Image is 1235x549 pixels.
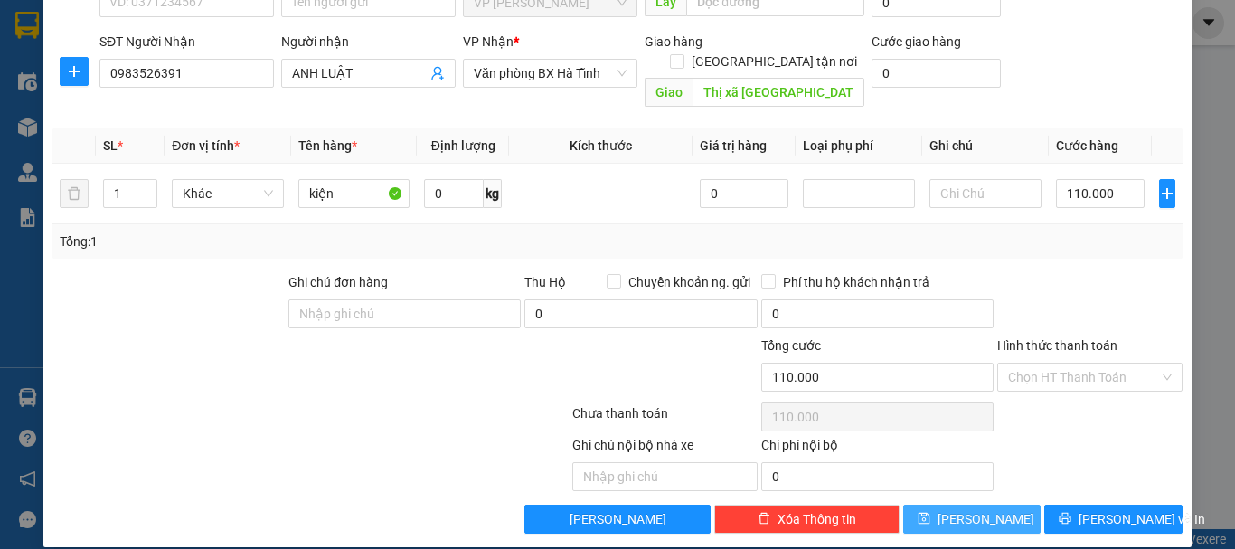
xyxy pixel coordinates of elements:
[645,34,702,49] span: Giao hàng
[524,275,566,289] span: Thu Hộ
[61,64,88,79] span: plus
[621,272,758,292] span: Chuyển khoản ng. gửi
[430,66,445,80] span: user-add
[524,505,710,534] button: [PERSON_NAME]
[572,435,758,462] div: Ghi chú nội bộ nhà xe
[99,32,274,52] div: SĐT Người Nhận
[796,128,922,164] th: Loại phụ phí
[1044,505,1183,534] button: printer[PERSON_NAME] và In
[298,179,410,208] input: VD: Bàn, Ghế
[1056,138,1118,153] span: Cước hàng
[60,179,89,208] button: delete
[474,60,627,87] span: Văn phòng BX Hà Tĩnh
[572,462,758,491] input: Nhập ghi chú
[776,272,937,292] span: Phí thu hộ khách nhận trả
[997,338,1117,353] label: Hình thức thanh toán
[431,138,495,153] span: Định lượng
[684,52,864,71] span: [GEOGRAPHIC_DATA] tận nơi
[60,232,478,251] div: Tổng: 1
[645,78,693,107] span: Giao
[103,138,118,153] span: SL
[288,275,388,289] label: Ghi chú đơn hàng
[758,512,770,526] span: delete
[570,509,666,529] span: [PERSON_NAME]
[183,180,273,207] span: Khác
[903,505,1042,534] button: save[PERSON_NAME]
[700,179,788,208] input: 0
[288,299,521,328] input: Ghi chú đơn hàng
[872,59,1001,88] input: Cước giao hàng
[1079,509,1205,529] span: [PERSON_NAME] và In
[938,509,1034,529] span: [PERSON_NAME]
[922,128,1049,164] th: Ghi chú
[484,179,502,208] span: kg
[761,435,994,462] div: Chi phí nội bộ
[1160,186,1174,201] span: plus
[778,509,856,529] span: Xóa Thông tin
[693,78,864,107] input: Dọc đường
[463,34,514,49] span: VP Nhận
[1059,512,1071,526] span: printer
[570,138,632,153] span: Kích thước
[714,505,900,534] button: deleteXóa Thông tin
[872,34,961,49] label: Cước giao hàng
[60,57,89,86] button: plus
[918,512,930,526] span: save
[281,32,456,52] div: Người nhận
[929,179,1042,208] input: Ghi Chú
[761,338,821,353] span: Tổng cước
[298,138,357,153] span: Tên hàng
[1159,179,1175,208] button: plus
[700,138,767,153] span: Giá trị hàng
[570,403,759,435] div: Chưa thanh toán
[172,138,240,153] span: Đơn vị tính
